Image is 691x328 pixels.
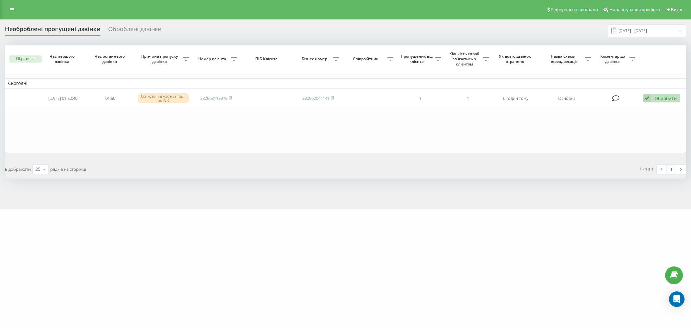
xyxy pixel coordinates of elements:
[543,54,585,64] span: Назва схеми переадресації
[671,7,682,12] span: Вихід
[246,56,289,62] span: ПІБ Клієнта
[400,54,435,64] span: Пропущених від клієнта
[39,90,86,107] td: [DATE] 01:50:40
[345,56,387,62] span: Співробітник
[497,54,534,64] span: Як довго дзвінок втрачено
[44,54,81,64] span: Час першого дзвінка
[9,55,42,63] button: Обрати всі
[138,93,189,103] div: Скинуто під час навігації по IVR
[551,7,598,12] span: Реферальна програма
[195,56,231,62] span: Номер клієнта
[86,90,134,107] td: 01:50
[92,54,129,64] span: Час останнього дзвінка
[5,26,100,36] div: Необроблені пропущені дзвінки
[540,90,594,107] td: Основна
[298,56,333,62] span: Бізнес номер
[492,90,540,107] td: 6 годин тому
[654,95,677,101] div: Обробити
[447,51,483,66] span: Кількість спроб зв'язатись з клієнтом
[200,95,227,101] a: 380963115975
[444,90,492,107] td: 1
[50,166,86,172] span: рядків на сторінці
[35,166,40,172] div: 25
[639,166,653,172] div: 1 - 1 з 1
[669,291,685,307] div: Open Intercom Messenger
[397,90,444,107] td: 1
[138,54,183,64] span: Причина пропуску дзвінка
[666,165,676,174] a: 1
[5,78,686,88] td: Сьогодні
[609,7,660,12] span: Налаштування профілю
[5,166,31,172] span: Відображати
[302,95,329,101] a: 380962044141
[597,54,629,64] span: Коментар до дзвінка
[108,26,161,36] div: Оброблені дзвінки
